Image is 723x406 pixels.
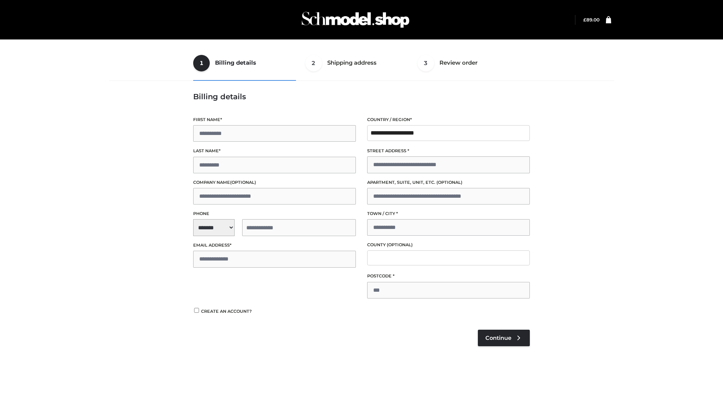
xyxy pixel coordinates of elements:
[201,309,252,314] span: Create an account?
[367,116,530,123] label: Country / Region
[193,308,200,313] input: Create an account?
[478,330,530,346] a: Continue
[367,210,530,217] label: Town / City
[583,17,586,23] span: £
[367,179,530,186] label: Apartment, suite, unit, etc.
[193,147,356,155] label: Last name
[193,116,356,123] label: First name
[583,17,599,23] a: £89.00
[583,17,599,23] bdi: 89.00
[193,210,356,217] label: Phone
[299,5,412,35] img: Schmodel Admin 964
[387,242,413,247] span: (optional)
[485,335,511,341] span: Continue
[367,241,530,248] label: County
[367,273,530,280] label: Postcode
[193,242,356,249] label: Email address
[367,147,530,155] label: Street address
[193,92,530,101] h3: Billing details
[193,179,356,186] label: Company name
[230,180,256,185] span: (optional)
[436,180,462,185] span: (optional)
